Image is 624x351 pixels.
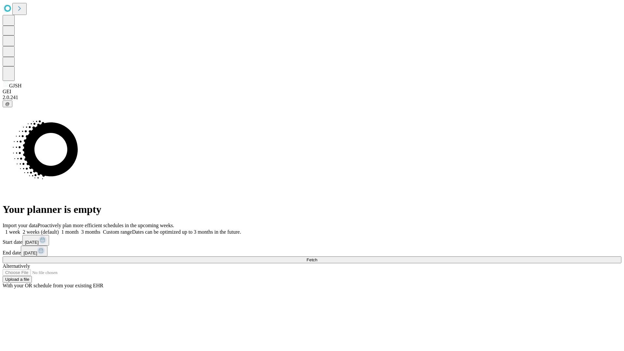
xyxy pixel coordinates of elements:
div: End date [3,246,621,256]
div: Start date [3,235,621,246]
button: [DATE] [21,246,47,256]
span: Alternatively [3,263,30,269]
span: [DATE] [25,240,39,245]
span: 2 weeks (default) [23,229,59,235]
div: GEI [3,89,621,95]
span: 1 week [5,229,20,235]
span: 3 months [81,229,100,235]
span: 1 month [61,229,79,235]
span: Fetch [306,257,317,262]
span: Import your data [3,223,38,228]
h1: Your planner is empty [3,203,621,215]
div: 2.0.241 [3,95,621,100]
span: @ [5,101,10,106]
span: GJSH [9,83,21,88]
span: Proactively plan more efficient schedules in the upcoming weeks. [38,223,174,228]
span: Custom range [103,229,132,235]
span: Dates can be optimized up to 3 months in the future. [132,229,241,235]
button: [DATE] [22,235,49,246]
button: Upload a file [3,276,32,283]
span: [DATE] [23,251,37,255]
button: @ [3,100,12,107]
button: Fetch [3,256,621,263]
span: With your OR schedule from your existing EHR [3,283,103,288]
